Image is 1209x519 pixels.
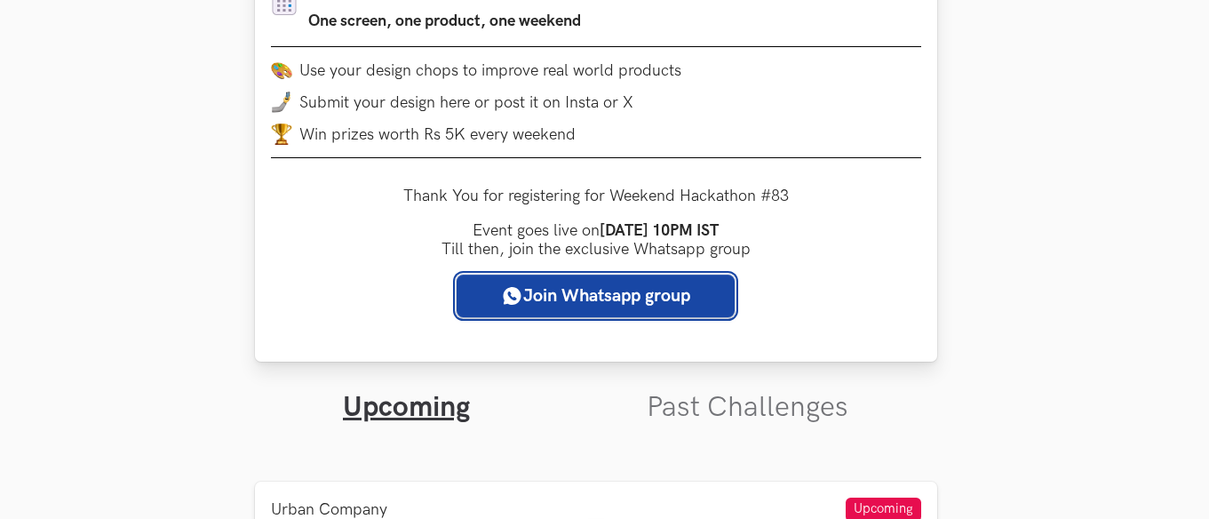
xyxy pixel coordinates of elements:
[308,9,586,34] h3: One screen, one product, one weekend
[600,221,719,240] strong: [DATE] 10PM IST
[299,93,633,112] span: Submit your design here or post it on Insta or X
[343,390,470,425] a: Upcoming
[441,221,751,259] span: Event goes live on Till then, join the exclusive Whatsapp group
[271,124,921,145] li: Win prizes worth Rs 5K every weekend
[271,60,921,81] li: Use your design chops to improve real world products
[647,390,848,425] a: Past Challenges
[271,92,292,113] img: mobile-in-hand.png
[271,60,292,81] img: palette.png
[457,275,735,317] a: Join Whatsapp group
[403,187,789,205] span: Thank You for registering for Weekend Hackathon #83
[271,500,387,519] li: Urban Company
[255,362,937,425] ul: Tabs Interface
[271,124,292,145] img: trophy.png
